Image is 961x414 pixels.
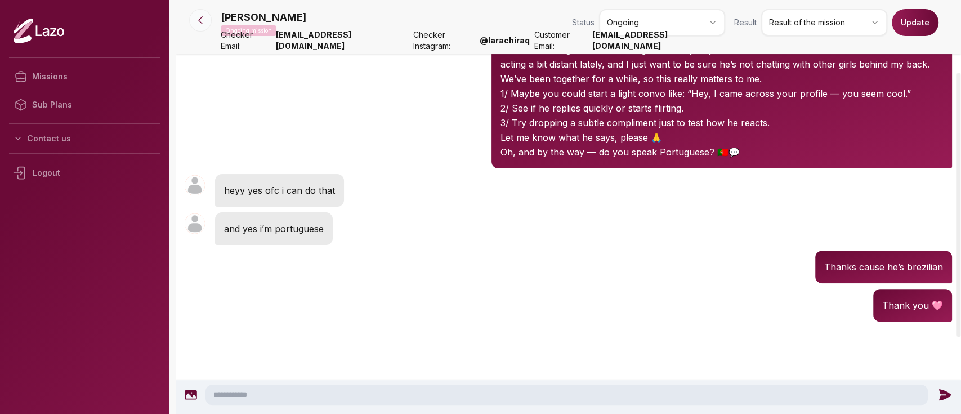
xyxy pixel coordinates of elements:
[221,29,271,52] span: Checker Email:
[500,115,943,130] p: 3/ Try dropping a subtle compliment just to test how he reacts.
[500,72,943,86] p: We’ve been together for a while, so this really matters to me.
[9,128,160,149] button: Contact us
[224,221,324,236] p: and yes i’m portuguese
[185,213,205,234] img: User avatar
[824,260,943,274] p: Thanks cause he’s brezilian
[500,42,943,72] p: I’ve been having some bad feelings about my boyfriend (IG: [PERSON_NAME].silva0507). He’s been ac...
[500,101,943,115] p: 2/ See if he replies quickly or starts flirting.
[734,17,757,28] span: Result
[185,175,205,195] img: User avatar
[9,91,160,119] a: Sub Plans
[500,145,943,159] p: Oh, and by the way — do you speak Portuguese? 🇵🇹💬
[592,29,725,52] strong: [EMAIL_ADDRESS][DOMAIN_NAME]
[500,130,943,145] p: Let me know what he says, please 🙏
[882,298,943,313] p: Thank you 🩷
[221,10,306,25] p: [PERSON_NAME]
[9,158,160,188] div: Logout
[572,17,595,28] span: Status
[892,9,938,36] button: Update
[276,29,409,52] strong: [EMAIL_ADDRESS][DOMAIN_NAME]
[221,25,276,36] p: Ongoing mission
[413,29,475,52] span: Checker Instagram:
[224,183,335,198] p: heyy yes ofc i can do that
[500,86,943,101] p: 1/ Maybe you could start a light convo like: “Hey, I came across your profile — you seem cool.”
[534,29,588,52] span: Customer Email:
[9,63,160,91] a: Missions
[480,35,530,46] strong: @ larachiraq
